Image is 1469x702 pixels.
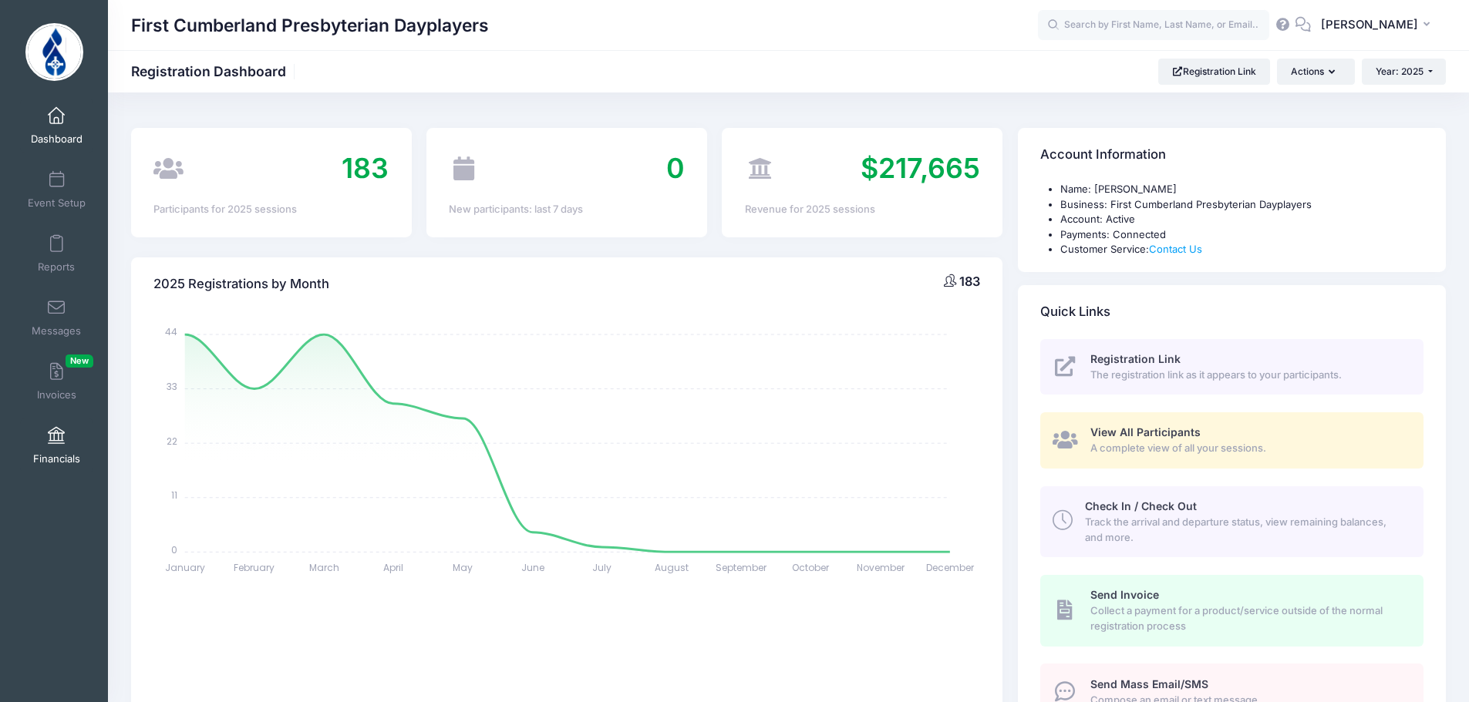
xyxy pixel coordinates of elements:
span: Event Setup [28,196,86,210]
tspan: July [593,561,612,574]
span: Messages [32,324,81,338]
li: Customer Service: [1060,242,1424,257]
span: 183 [342,151,389,185]
a: Check In / Check Out Track the arrival and departure status, view remaining balances, and more. [1040,486,1424,557]
h1: Registration Dashboard [131,63,299,79]
tspan: 22 [167,434,177,447]
a: Contact Us [1149,243,1202,255]
a: Messages [20,291,93,344]
button: [PERSON_NAME] [1311,8,1446,43]
span: Registration Link [1090,352,1181,365]
tspan: June [521,561,544,574]
tspan: 33 [167,380,177,393]
tspan: April [384,561,404,574]
div: New participants: last 7 days [449,202,684,217]
h1: First Cumberland Presbyterian Dayplayers [131,8,489,43]
tspan: 44 [165,325,177,338]
tspan: 11 [171,489,177,502]
a: Registration Link [1158,59,1270,85]
h4: Quick Links [1040,290,1110,334]
span: Year: 2025 [1376,65,1424,77]
tspan: September [716,561,767,574]
tspan: December [926,561,975,574]
li: Name: [PERSON_NAME] [1060,182,1424,197]
span: 183 [959,274,980,289]
span: Send Invoice [1090,588,1159,601]
tspan: January [165,561,205,574]
span: The registration link as it appears to your participants. [1090,368,1406,383]
span: Track the arrival and departure status, view remaining balances, and more. [1085,515,1406,545]
span: $217,665 [861,151,980,185]
a: Send Invoice Collect a payment for a product/service outside of the normal registration process [1040,575,1424,646]
li: Payments: Connected [1060,227,1424,243]
a: Event Setup [20,163,93,217]
h4: Account Information [1040,133,1166,177]
span: Invoices [37,388,76,401]
span: [PERSON_NAME] [1321,16,1418,33]
span: Financials [33,452,80,465]
span: A complete view of all your sessions. [1090,441,1406,456]
a: Reports [20,227,93,280]
tspan: February [234,561,275,574]
tspan: 0 [171,542,177,556]
tspan: August [655,561,689,574]
div: Participants for 2025 sessions [153,202,389,217]
a: Registration Link The registration link as it appears to your participants. [1040,339,1424,395]
tspan: May [453,561,473,574]
tspan: March [309,561,339,574]
tspan: November [857,561,905,574]
a: Dashboard [20,99,93,153]
span: Reports [38,260,75,274]
input: Search by First Name, Last Name, or Email... [1038,10,1269,41]
span: Dashboard [31,133,83,146]
li: Business: First Cumberland Presbyterian Dayplayers [1060,197,1424,213]
li: Account: Active [1060,212,1424,227]
span: View All Participants [1090,425,1201,438]
a: InvoicesNew [20,354,93,408]
span: 0 [666,151,685,185]
button: Year: 2025 [1362,59,1446,85]
span: Send Mass Email/SMS [1090,677,1208,690]
span: New [66,354,93,368]
div: Revenue for 2025 sessions [745,202,980,217]
tspan: October [793,561,831,574]
a: Financials [20,418,93,472]
button: Actions [1277,59,1354,85]
a: View All Participants A complete view of all your sessions. [1040,412,1424,469]
img: First Cumberland Presbyterian Dayplayers [25,23,83,81]
span: Check In / Check Out [1085,499,1197,512]
span: Collect a payment for a product/service outside of the normal registration process [1090,603,1406,633]
h4: 2025 Registrations by Month [153,262,329,306]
